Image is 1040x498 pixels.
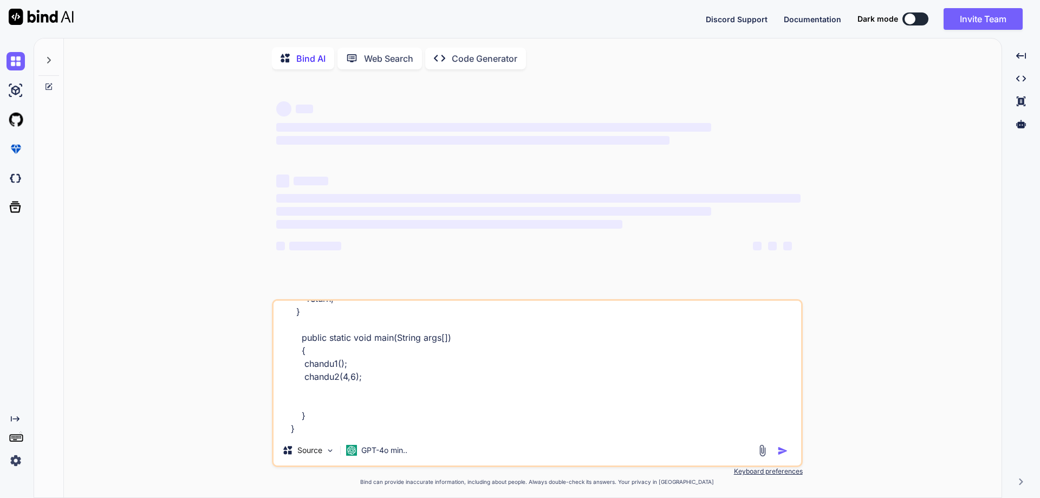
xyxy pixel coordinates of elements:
span: ‌ [276,207,711,216]
span: ‌ [276,101,291,117]
img: icon [777,445,788,456]
img: darkCloudIdeIcon [6,169,25,187]
span: ‌ [296,105,313,113]
p: Bind AI [296,52,326,65]
span: ‌ [289,242,341,250]
span: ‌ [783,242,792,250]
span: ‌ [753,242,762,250]
img: premium [6,140,25,158]
span: ‌ [276,123,711,132]
span: Documentation [784,15,841,24]
img: ai-studio [6,81,25,100]
span: ‌ [768,242,777,250]
img: attachment [756,444,769,457]
button: Documentation [784,14,841,25]
img: Bind AI [9,9,74,25]
span: ‌ [276,136,669,145]
p: Source [297,445,322,456]
span: ‌ [276,174,289,187]
img: Pick Models [326,446,335,455]
button: Discord Support [706,14,768,25]
img: GPT-4o mini [346,445,357,456]
textarea: // Online Java Compiler // Use this editor to write, compile and run your Java code online class ... [274,301,801,435]
span: Dark mode [857,14,898,24]
span: Discord Support [706,15,768,24]
p: GPT-4o min.. [361,445,407,456]
img: settings [6,451,25,470]
span: ‌ [276,194,801,203]
img: githubLight [6,111,25,129]
p: Code Generator [452,52,517,65]
p: Keyboard preferences [272,467,803,476]
span: ‌ [276,220,622,229]
p: Bind can provide inaccurate information, including about people. Always double-check its answers.... [272,478,803,486]
img: chat [6,52,25,70]
p: Web Search [364,52,413,65]
button: Invite Team [944,8,1023,30]
span: ‌ [276,242,285,250]
span: ‌ [294,177,328,185]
